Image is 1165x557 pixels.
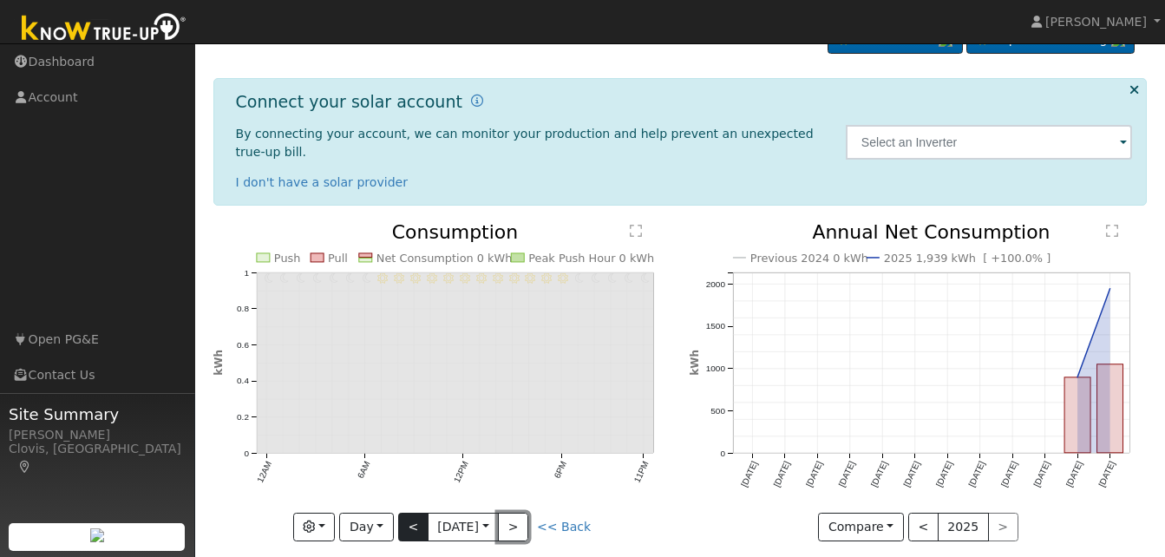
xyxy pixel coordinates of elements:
span: By connecting your account, we can monitor your production and help prevent an unexpected true-up... [236,127,814,159]
text: [DATE] [999,460,1019,488]
text: 1000 [705,364,725,374]
rect: onclick="" [1064,378,1090,454]
div: Clovis, [GEOGRAPHIC_DATA] [9,440,186,476]
text: [DATE] [739,460,759,488]
text: [DATE] [1032,460,1052,488]
text: 6AM [356,461,372,481]
text: Push [274,252,301,265]
text: [DATE] [1097,460,1117,488]
input: Select an Inverter [846,125,1133,160]
text: 0 [244,449,249,458]
text: 6PM [553,461,569,481]
button: < [908,513,939,542]
text: 0.4 [237,377,249,386]
text: kWh [213,351,225,377]
a: Dashboard [226,25,320,46]
text:  [1106,224,1118,238]
text: Consumption [392,221,519,243]
text: Annual Net Consumption [812,221,1050,243]
img: Know True-Up [13,10,195,49]
text: 0 [720,449,725,458]
button: Compare [818,513,904,542]
text: 1 [244,268,249,278]
text: Previous 2024 0 kWh [750,252,868,265]
span: Site Summary [9,403,186,426]
text: 12AM [255,461,273,485]
text: [DATE] [901,460,921,488]
text: [DATE] [836,460,856,488]
text: [DATE] [1064,460,1084,488]
text: 0.8 [237,305,249,314]
circle: onclick="" [1107,285,1114,292]
text: Net Consumption 0 kWh [376,252,513,265]
text: 11PM [632,461,651,485]
text: Pull [328,252,348,265]
circle: onclick="" [1074,375,1081,382]
text: [DATE] [869,460,889,488]
text: [DATE] [966,460,986,488]
text: [DATE] [804,460,824,488]
button: < [398,513,429,542]
h1: Connect your solar account [236,92,462,112]
text: Peak Push Hour 0 kWh [528,252,654,265]
text: 0.6 [237,340,249,350]
img: retrieve [90,528,104,542]
text:  [630,224,642,238]
button: > [498,513,528,542]
text: kWh [689,351,701,377]
text: 0.2 [237,413,249,423]
text: 12PM [452,461,470,485]
text: 2025 1,939 kWh [ +100.0% ] [884,252,1051,265]
a: Map [17,460,33,474]
text: [DATE] [771,460,791,488]
text: 1500 [705,322,725,331]
a: << Back [537,520,591,534]
div: [PERSON_NAME] [9,426,186,444]
text: 500 [710,407,725,416]
text: [DATE] [934,460,954,488]
a: I don't have a solar provider [236,175,409,189]
rect: onclick="" [1097,364,1123,453]
button: [DATE] [428,513,499,542]
span: [PERSON_NAME] [1045,15,1147,29]
button: 2025 [938,513,989,542]
text: 2000 [705,279,725,289]
button: Day [339,513,393,542]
